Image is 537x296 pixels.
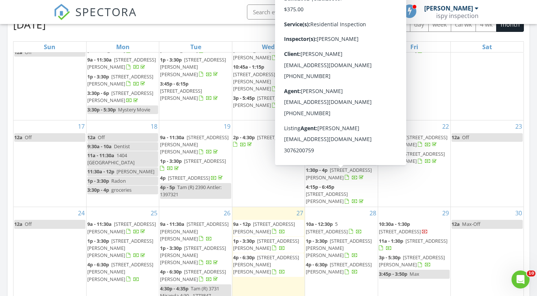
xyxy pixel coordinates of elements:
span: 12a [87,134,96,141]
td: Go to August 21, 2025 [305,120,378,207]
span: Off [462,134,469,141]
a: 1p - 3:30p [STREET_ADDRESS][PERSON_NAME][PERSON_NAME] [306,237,372,258]
span: 12a [14,221,22,227]
button: cal wk [451,17,476,32]
span: [STREET_ADDRESS] [379,228,421,235]
a: Go to August 18, 2025 [149,120,159,132]
a: 9a - 12:15p [STREET_ADDRESS][PERSON_NAME] [379,134,447,148]
span: 3:45p - 3:50p [379,270,407,277]
a: 10a - 12:30p 5 [STREET_ADDRESS] [306,221,362,234]
a: 1:30p - 4p [STREET_ADDRESS][PERSON_NAME] [306,167,372,180]
a: 1p - 3:30p [STREET_ADDRESS][PERSON_NAME] [306,63,377,79]
td: Go to August 17, 2025 [13,120,86,207]
a: 2p - 4:30p [STREET_ADDRESS] [233,133,304,149]
span: [STREET_ADDRESS][PERSON_NAME] [87,73,153,87]
span: [STREET_ADDRESS] [405,237,447,244]
span: Off [25,134,32,141]
span: 6p - 7:30p [306,104,328,111]
td: Go to August 13, 2025 [232,26,305,120]
a: 3:30p - 6p [STREET_ADDRESS][PERSON_NAME] [87,90,153,104]
div: ispy inspection [436,12,479,20]
a: 11a - 1:30p [STREET_ADDRESS] [379,237,450,253]
span: 10 [527,270,536,276]
span: 1p - 3:30p [87,177,109,184]
span: 10:45a - 1:15p [233,63,264,70]
a: 1p - 3:30p [STREET_ADDRESS][PERSON_NAME] [379,150,450,166]
a: 1p - 3:30p [STREET_ADDRESS] [160,158,226,171]
span: 9a - 11:30a [87,221,112,227]
a: 9a - 12p [STREET_ADDRESS][PERSON_NAME][PERSON_NAME] [306,133,377,157]
span: 1:30p - 4p [306,167,328,173]
td: Go to August 15, 2025 [378,26,450,120]
span: Dentist [114,143,130,150]
iframe: Intercom live chat [512,270,530,288]
span: 4p - 6:30p [87,261,109,268]
a: 3:45p - 6:15p [STREET_ADDRESS][PERSON_NAME] [306,80,365,101]
a: 3:45p - 6:15p [STREET_ADDRESS][PERSON_NAME] [160,80,231,103]
a: 9a - 11:30a [STREET_ADDRESS][PERSON_NAME] [87,220,158,236]
a: 3:30p - 6p [STREET_ADDRESS][PERSON_NAME] [87,89,158,105]
td: Go to August 11, 2025 [86,26,159,120]
span: Radon [111,177,126,184]
a: 9a - 12p [STREET_ADDRESS][PERSON_NAME] [233,221,295,234]
a: 9a - 11:30a [STREET_ADDRESS][PERSON_NAME] [87,221,156,234]
a: 1p - 3:30p [STREET_ADDRESS][PERSON_NAME][PERSON_NAME] [87,237,158,260]
span: Off [25,221,32,227]
a: 10a - 12:30p 5 [STREET_ADDRESS] [306,220,377,236]
span: 12a [452,221,460,227]
a: Saturday [481,42,494,52]
span: 1p - 3:30p [306,237,328,244]
a: 3p - 5:45p [STREET_ADDRESS][PERSON_NAME] [233,94,304,110]
span: [STREET_ADDRESS][PERSON_NAME][PERSON_NAME] [306,134,368,155]
span: 2p - 4:30p [233,134,255,141]
span: [STREET_ADDRESS][PERSON_NAME] [306,63,372,77]
a: 1:30p - 4p [STREET_ADDRESS][PERSON_NAME] [306,166,377,182]
span: [STREET_ADDRESS][PERSON_NAME][PERSON_NAME] [87,237,153,258]
span: 12:30p - 1p [306,158,330,164]
a: 11a - 1:30p [STREET_ADDRESS] [379,237,447,251]
span: [STREET_ADDRESS][PERSON_NAME][PERSON_NAME] [160,245,226,266]
td: Go to August 18, 2025 [86,120,159,207]
span: 3:30p - 5:30p [87,106,116,113]
span: Max-Off [462,221,480,227]
a: 9a - 12p [STREET_ADDRESS][PERSON_NAME][PERSON_NAME] [306,134,368,155]
a: Monday [115,42,131,52]
span: 10:30a - 1:30p [379,221,410,227]
span: Mystery Movie [118,106,150,113]
img: The Best Home Inspection Software - Spectora [54,4,70,20]
a: Go to August 28, 2025 [368,207,378,219]
span: 1p - 3:30p [233,237,255,244]
a: 10:30a - 1:30p [STREET_ADDRESS] [379,221,428,234]
a: 1p - 3:30p [STREET_ADDRESS][PERSON_NAME][PERSON_NAME] [160,244,231,267]
a: Sunday [42,42,57,52]
a: 4:15p - 6:45p [STREET_ADDRESS][PERSON_NAME] [306,183,365,204]
td: Go to August 10, 2025 [13,26,86,120]
a: Go to August 29, 2025 [441,207,450,219]
span: 4:30p - 4:35p [160,285,188,292]
span: Meet [332,158,344,164]
a: Go to August 21, 2025 [368,120,378,132]
a: 1p - 3:30p [STREET_ADDRESS][PERSON_NAME] [87,72,158,89]
span: 9a - 12p [306,134,323,141]
span: [STREET_ADDRESS][PERSON_NAME] [87,90,153,104]
a: 10:30a - 1:30p [STREET_ADDRESS] [379,220,450,236]
span: [STREET_ADDRESS][PERSON_NAME] [233,221,295,234]
td: Go to August 23, 2025 [451,120,524,207]
a: 1p - 3:30p [STREET_ADDRESS][PERSON_NAME] [87,73,153,87]
a: 4p - 6:30p [STREET_ADDRESS][PERSON_NAME] [160,268,226,282]
td: Go to August 12, 2025 [159,26,232,120]
span: [STREET_ADDRESS] [184,158,226,164]
span: Off [98,134,105,141]
span: [STREET_ADDRESS][PERSON_NAME] [160,268,226,282]
span: 12a [14,134,22,141]
div: [PERSON_NAME] [424,5,473,12]
span: [STREET_ADDRESS][PERSON_NAME] [306,191,348,204]
a: 4p - 6:30p [STREET_ADDRESS][PERSON_NAME][PERSON_NAME] [87,260,158,284]
span: [STREET_ADDRESS][PERSON_NAME][PERSON_NAME] [160,56,226,77]
a: Go to August 26, 2025 [222,207,232,219]
a: Wednesday [260,42,276,52]
span: 4:15p - 6:45p [306,183,334,190]
span: 11a - 11:30a [87,152,114,159]
a: 3:45p - 6:15p [STREET_ADDRESS][PERSON_NAME] [160,80,219,101]
a: 2p - 4:30p [STREET_ADDRESS] [233,134,299,148]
